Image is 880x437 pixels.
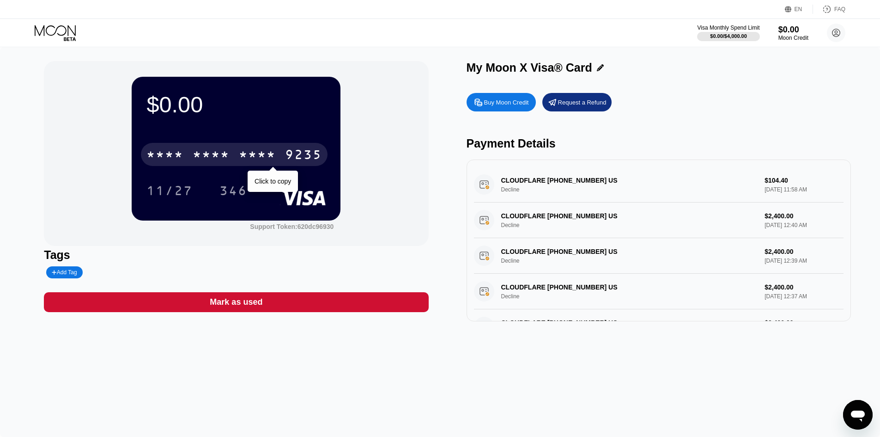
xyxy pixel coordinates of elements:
[255,178,291,185] div: Click to copy
[467,137,851,150] div: Payment Details
[710,33,747,39] div: $0.00 / $4,000.00
[44,292,428,312] div: Mark as used
[146,92,326,117] div: $0.00
[467,93,536,111] div: Buy Moon Credit
[250,223,334,230] div: Support Token:620dc96930
[484,98,529,106] div: Buy Moon Credit
[467,61,592,74] div: My Moon X Visa® Card
[285,148,322,163] div: 9235
[140,179,200,202] div: 11/27
[697,25,759,41] div: Visa Monthly Spend Limit$0.00/$4,000.00
[250,223,334,230] div: Support Token: 620dc96930
[219,185,247,199] div: 346
[785,5,813,14] div: EN
[210,297,262,308] div: Mark as used
[52,269,77,276] div: Add Tag
[212,179,254,202] div: 346
[542,93,612,111] div: Request a Refund
[795,6,802,12] div: EN
[778,25,808,35] div: $0.00
[46,266,82,278] div: Add Tag
[843,400,873,430] iframe: Кнопка запуска окна обмена сообщениями
[778,25,808,41] div: $0.00Moon Credit
[813,5,845,14] div: FAQ
[834,6,845,12] div: FAQ
[778,35,808,41] div: Moon Credit
[558,98,607,106] div: Request a Refund
[697,25,759,31] div: Visa Monthly Spend Limit
[44,248,428,262] div: Tags
[146,185,193,199] div: 11/27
